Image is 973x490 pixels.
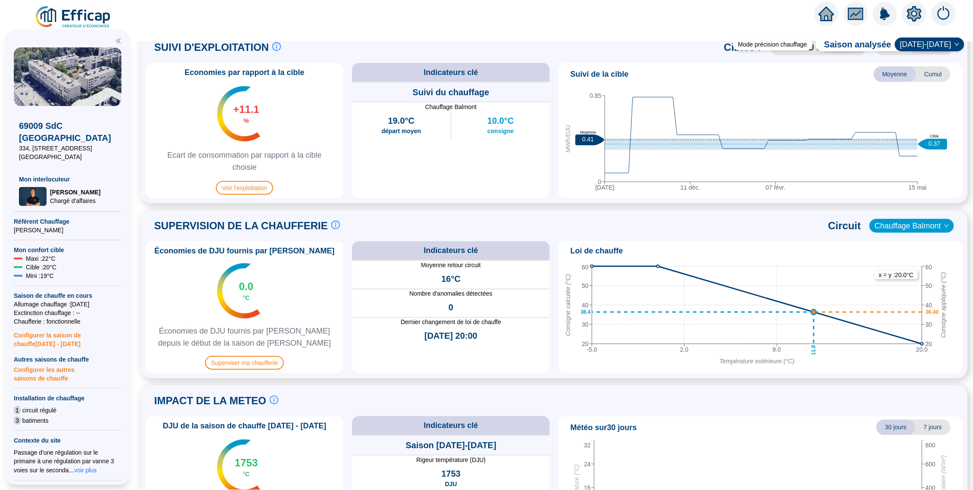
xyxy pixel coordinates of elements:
[424,330,477,342] span: [DATE] 20:00
[487,127,514,135] span: consigne
[954,42,960,47] span: down
[149,245,340,257] span: Économies de DJU fournis par [PERSON_NAME]
[565,125,572,153] tspan: MWh/DJU
[149,325,340,349] span: Économies de DJU fournis par [PERSON_NAME] depuis le début de la saison de [PERSON_NAME]
[584,460,591,467] tspan: 24
[22,416,49,425] span: batiments
[14,326,122,348] span: Configurer la saison de chauffe [DATE] - [DATE]
[879,272,914,278] text: x = y : 20.0 °C
[352,456,550,465] span: Rigeur température (DJU)
[733,38,812,50] div: Mode précision chauffage
[582,321,589,328] tspan: 30
[926,442,936,449] tspan: 800
[819,6,834,22] span: home
[449,302,453,314] span: 0
[598,178,602,185] tspan: 0
[243,470,250,478] span: °C
[217,86,261,141] img: indicateur températures
[571,68,629,80] span: Suivi de la cible
[582,282,589,289] tspan: 50
[424,420,478,432] span: Indicateurs clé
[14,355,122,364] span: Autres saisons de chauffe
[596,184,614,190] tspan: [DATE]
[19,175,116,184] span: Mon interlocuteur
[811,345,817,355] text: 11.8
[413,86,490,98] span: Suivi du chauffage
[445,480,457,489] span: DJU
[571,421,637,434] span: Météo sur 30 jours
[909,184,927,190] tspan: 15 mai
[352,290,550,298] span: Nombre d'anomalies détectées
[216,181,273,195] span: Voir l'exploitation
[876,420,915,435] span: 30 jours
[26,254,56,263] span: Maxi : 22 °C
[14,226,122,234] span: [PERSON_NAME]
[154,219,328,233] span: SUPERVISION DE LA CHAUFFERIE
[154,41,269,54] span: SUIVI D'EXPLOITATION
[582,301,589,308] tspan: 40
[14,246,122,254] span: Mon confort cible
[352,318,550,327] span: Dernier changement de loi de chauffe
[873,2,897,26] img: alerts
[352,103,550,111] span: Chauffage Balmont
[243,293,250,302] span: °C
[233,103,259,116] span: +11.1
[900,38,959,51] span: 2024-2025
[940,272,947,338] tspan: Consigne appliquée (°C)
[352,261,550,270] span: Moyenne retour circuit
[584,442,591,449] tspan: 32
[14,448,122,475] div: Passage d'une régulation sur le primaire à une régulation par vanne 3 voies sur le seconda...
[50,197,100,205] span: Chargé d'affaires
[581,309,591,315] text: 36.4
[74,465,97,475] button: voir plus
[14,406,21,415] span: 1
[680,184,700,190] tspan: 11 déc.
[590,92,602,99] tspan: 0.85
[154,394,266,408] span: IMPACT DE LA METEO
[270,396,278,404] span: info-circle
[14,309,122,317] span: Exctinction chauffage : --
[26,263,56,272] span: Cible : 20 °C
[926,282,932,289] tspan: 50
[828,219,861,233] span: Circuit
[582,340,589,347] tspan: 20
[405,440,496,452] span: Saison [DATE]-[DATE]
[915,420,951,435] span: 7 jours
[34,5,112,29] img: efficap energie logo
[907,6,922,22] span: setting
[582,136,594,143] text: 0.41
[239,280,253,293] span: 0.0
[14,300,122,309] span: Allumage chauffage : [DATE]
[720,358,795,365] tspan: Température extérieure (°C)
[272,42,281,51] span: info-circle
[565,274,572,336] tspan: Consigne calculée (°C)
[766,184,786,190] tspan: 07 févr.
[874,66,916,82] span: Moyenne
[19,144,116,161] span: 334, [STREET_ADDRESS] [GEOGRAPHIC_DATA]
[50,188,100,197] span: [PERSON_NAME]
[331,221,340,229] span: info-circle
[926,460,936,467] tspan: 600
[926,321,932,328] tspan: 30
[424,66,478,78] span: Indicateurs clé
[724,41,761,54] span: Cibles :
[587,346,597,353] tspan: -5.0
[26,272,54,280] span: Mini : 19 °C
[944,223,949,228] span: down
[441,273,461,285] span: 16°C
[571,245,623,257] span: Loi de chauffe
[149,149,340,173] span: Ecart de consommation par rapport à la cible choisie
[580,130,596,134] text: Moyenne
[205,356,284,370] span: Superviser ma chaufferie
[19,187,47,206] img: Chargé d'affaires
[816,38,892,50] span: Saison analysée
[158,420,331,432] span: DJU de la saison de chauffe [DATE] - [DATE]
[487,115,514,127] span: 10.0°C
[875,219,949,232] span: Chauffage Balmont
[14,317,122,326] span: Chaufferie : fonctionnelle
[235,456,258,470] span: 1753
[441,468,461,480] span: 1753
[926,301,932,308] tspan: 40
[424,245,478,257] span: Indicateurs clé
